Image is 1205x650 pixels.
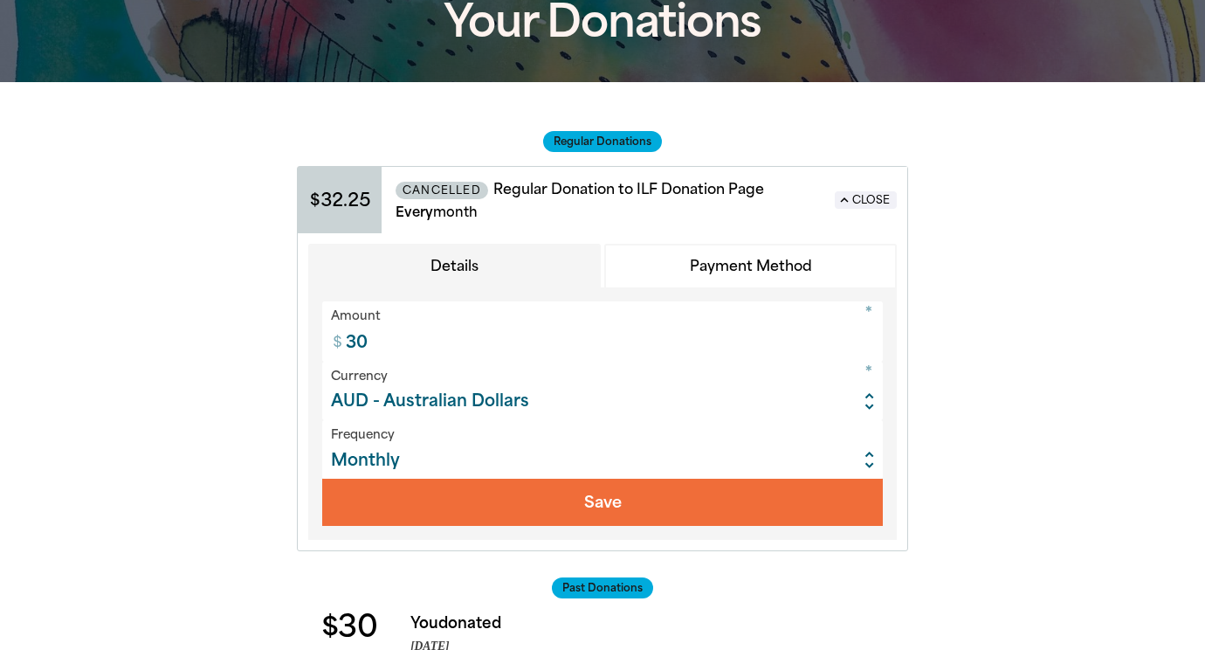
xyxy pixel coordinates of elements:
em: You [410,614,438,632]
button: Details [308,244,601,289]
i: expand_less [837,192,852,208]
button: expand_lessClose [835,191,897,209]
p: Regular Donation to ILF Donation Page [396,181,821,199]
span: donated [438,614,501,632]
div: Paginated content [297,166,908,551]
span: $30 [321,612,376,642]
button: Save [322,479,883,526]
span: Every [396,204,433,220]
button: Payment Method [604,244,897,289]
span: CANCELLED [396,182,488,199]
strong: month [433,204,478,220]
span: $ [322,303,342,359]
span: Regular Donations [543,131,662,152]
span: Past Donations [552,577,653,598]
span: $32.25 [298,167,382,233]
